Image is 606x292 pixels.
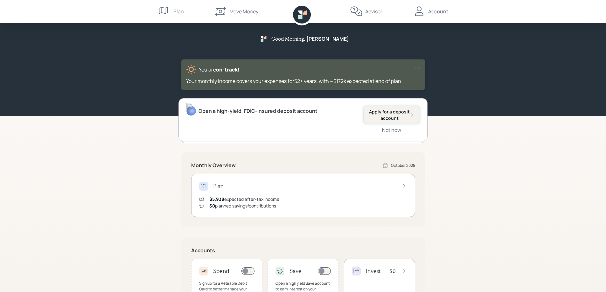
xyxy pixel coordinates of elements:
[428,8,448,15] div: Account
[289,268,302,275] h4: Save
[209,196,279,202] div: expected after-tax income
[209,203,215,209] span: $0
[365,8,382,15] div: Advisor
[191,162,236,168] h5: Monthly Overview
[229,8,258,15] div: Move Money
[369,109,414,121] div: Apply for a deposit account
[366,268,380,275] h4: Invest
[186,103,196,116] img: aleksandra-headshot.png
[209,196,224,202] span: $5,938
[186,77,420,85] div: Your monthly income covers your expenses for 52 + years , with ~$172k expected at end of plan
[216,66,240,73] span: on‑track!
[199,66,240,73] div: You are
[389,268,396,275] h4: $0
[209,202,276,209] div: planned savings/contributions
[213,183,224,190] h4: Plan
[382,126,401,133] div: Not now
[199,107,317,115] div: Open a high-yield, FDIC-insured deposit account
[191,248,415,254] h5: Accounts
[213,268,229,275] h4: Spend
[173,8,184,15] div: Plan
[186,65,196,75] img: sunny-XHVQM73Q.digested.png
[364,106,420,124] button: Apply for a deposit account
[306,36,349,42] h5: [PERSON_NAME]
[391,163,415,168] div: October 2025
[271,36,305,42] h5: Good Morning ,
